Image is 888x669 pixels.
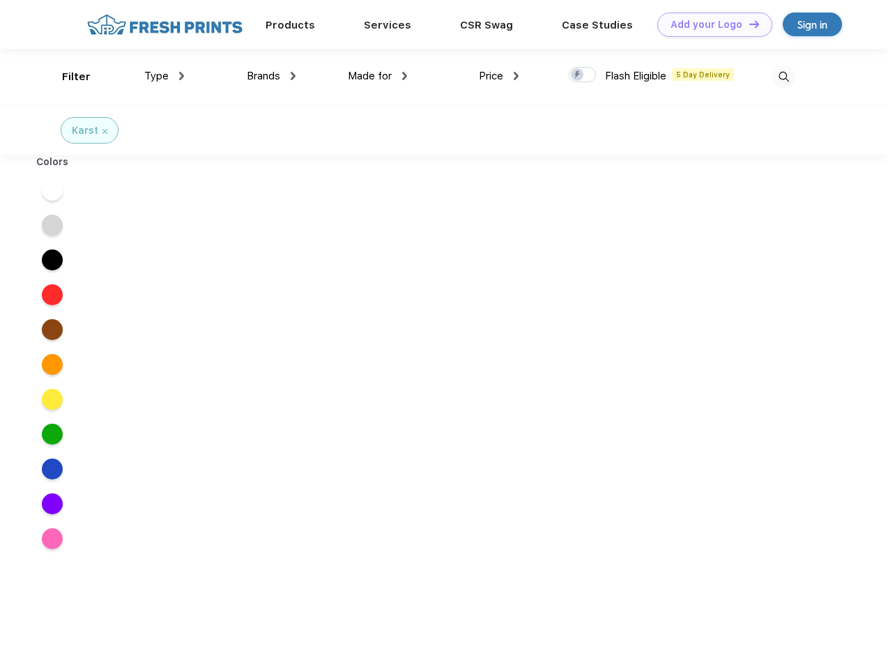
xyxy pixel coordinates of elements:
[672,68,734,81] span: 5 Day Delivery
[402,72,407,80] img: dropdown.png
[102,129,107,134] img: filter_cancel.svg
[179,72,184,80] img: dropdown.png
[783,13,842,36] a: Sign in
[772,66,795,89] img: desktop_search.svg
[72,123,98,138] div: Karst
[364,19,411,31] a: Services
[479,70,503,82] span: Price
[266,19,315,31] a: Products
[62,69,91,85] div: Filter
[514,72,519,80] img: dropdown.png
[749,20,759,28] img: DT
[348,70,392,82] span: Made for
[460,19,513,31] a: CSR Swag
[605,70,666,82] span: Flash Eligible
[144,70,169,82] span: Type
[291,72,296,80] img: dropdown.png
[671,19,742,31] div: Add your Logo
[797,17,827,33] div: Sign in
[83,13,247,37] img: fo%20logo%202.webp
[247,70,280,82] span: Brands
[26,155,79,169] div: Colors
